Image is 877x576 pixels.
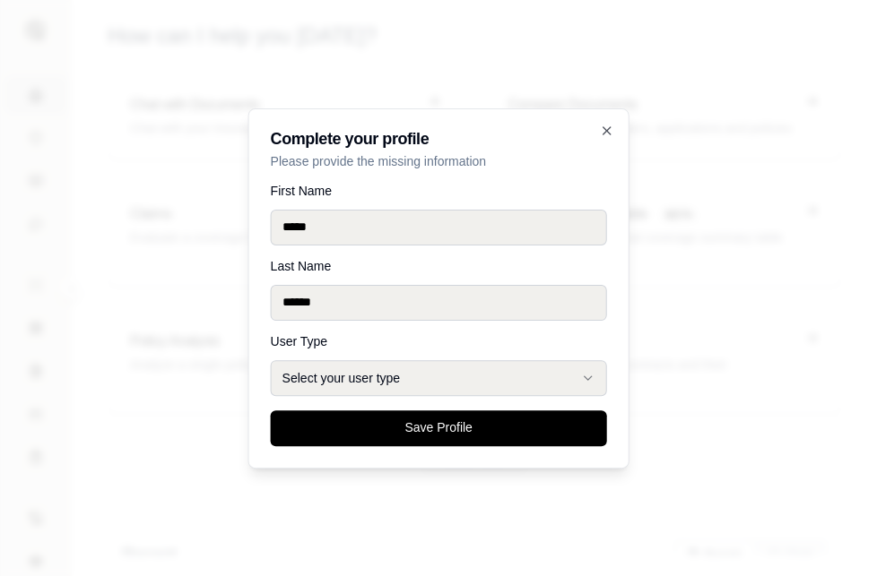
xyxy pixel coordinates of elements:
[271,152,607,170] p: Please provide the missing information
[271,410,607,446] button: Save Profile
[271,260,607,272] label: Last Name
[271,335,607,348] label: User Type
[271,185,607,197] label: First Name
[271,131,607,147] h2: Complete your profile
